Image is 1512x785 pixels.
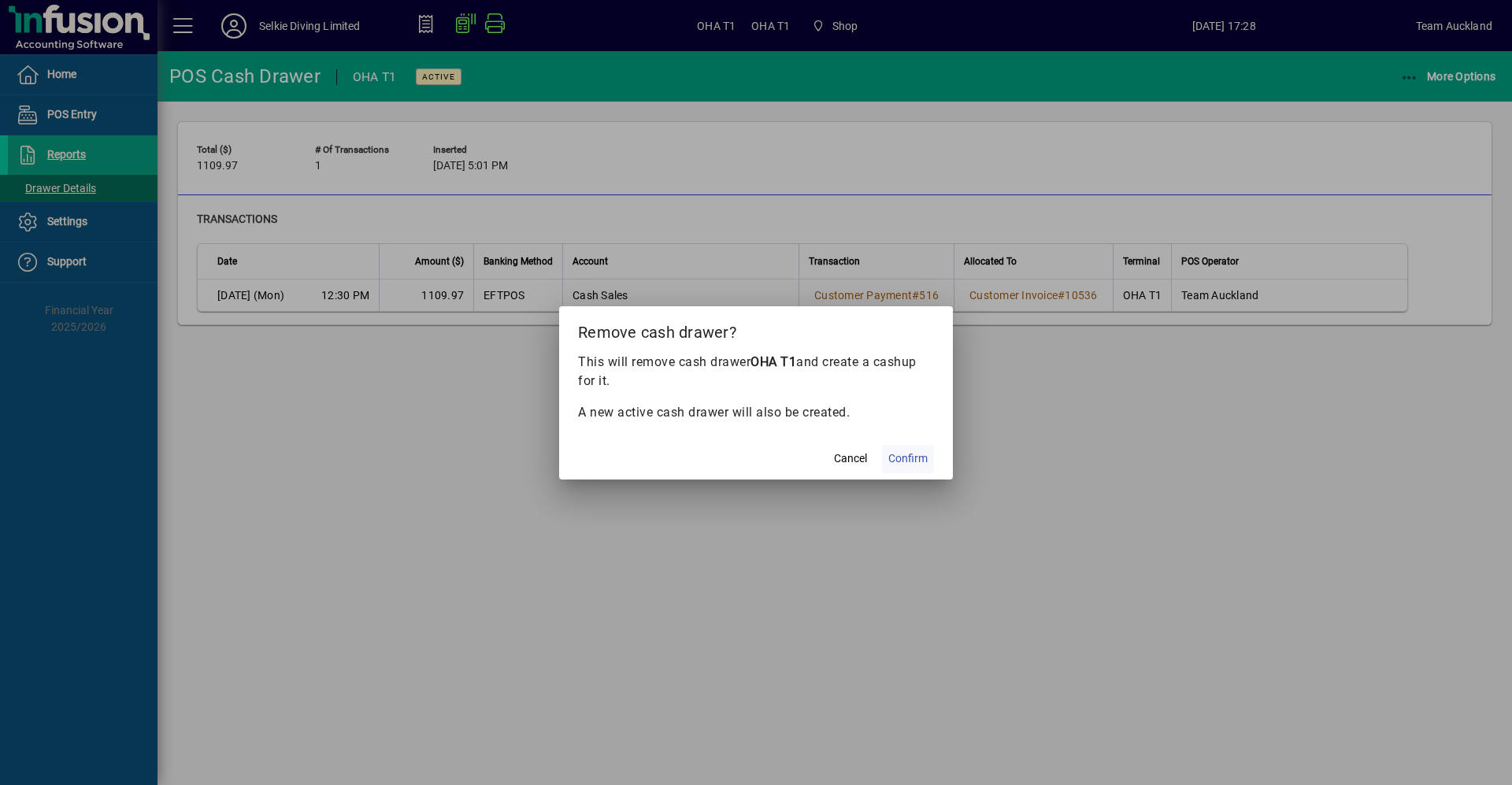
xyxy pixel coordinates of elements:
[578,403,934,422] p: A new active cash drawer will also be created.
[559,306,953,352] h2: Remove cash drawer?
[882,445,934,473] button: Confirm
[888,450,928,467] span: Confirm
[825,445,876,473] button: Cancel
[834,450,867,467] span: Cancel
[750,354,796,369] b: OHA T1
[578,353,934,391] p: This will remove cash drawer and create a cashup for it.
